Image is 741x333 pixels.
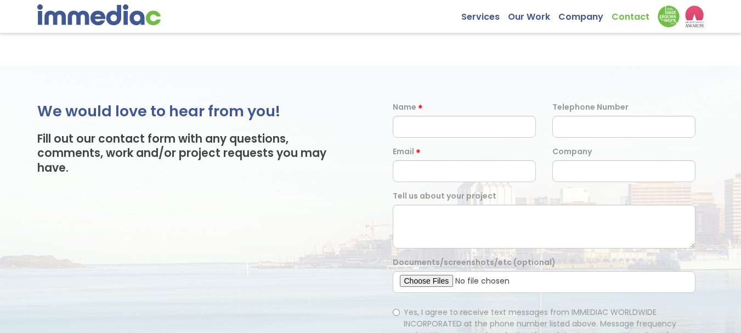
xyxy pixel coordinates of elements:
img: Down [658,5,680,27]
h3: Fill out our contact form with any questions, comments, work and/or project requests you may have. [37,132,349,175]
label: Documents/screenshots/etc (optional) [393,257,556,268]
label: Telephone Number [552,101,629,113]
a: Contact [612,5,658,22]
label: Tell us about your project [393,190,496,202]
img: logo2_wea_nobg.webp [685,5,704,27]
a: Our Work [508,5,558,22]
h2: We would love to hear from you! [37,101,349,121]
input: Yes, I agree to receive text messages from IMMEDIAC WORLDWIDE INCORPORATED at the phone number li... [393,309,400,316]
label: Company [552,146,592,157]
a: Services [461,5,508,22]
label: Email [393,146,414,157]
a: Company [558,5,612,22]
img: immediac [37,4,161,25]
label: Name [393,101,416,113]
